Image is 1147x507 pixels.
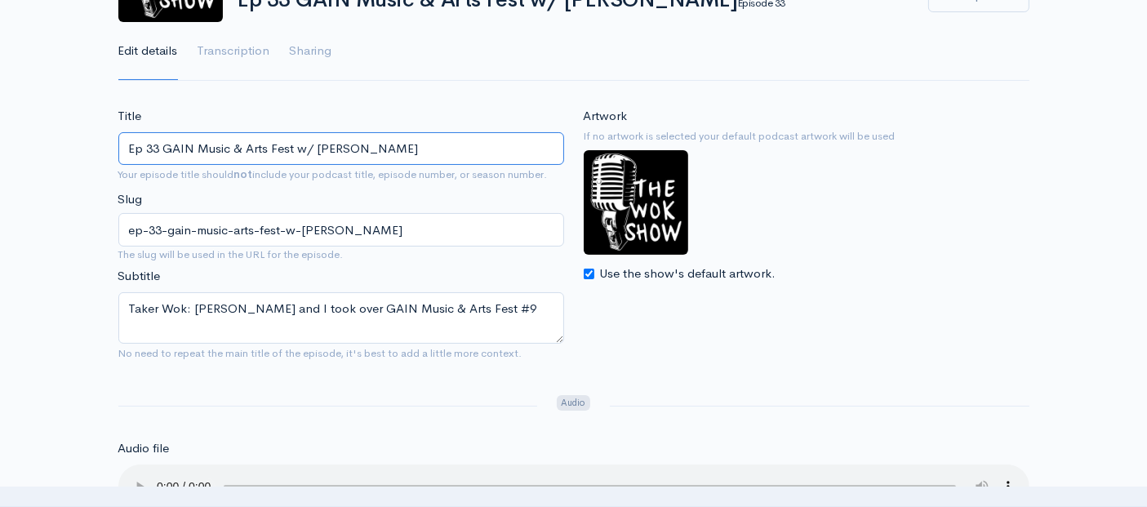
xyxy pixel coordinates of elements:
[118,292,564,344] textarea: Taker Wok: [PERSON_NAME] and I took over GAIN Music & Arts Fest #9
[584,107,628,126] label: Artwork
[118,132,564,166] input: What is the episode's title?
[118,22,178,81] a: Edit details
[118,267,161,286] label: Subtitle
[118,439,170,458] label: Audio file
[198,22,270,81] a: Transcription
[118,346,522,360] small: No need to repeat the main title of the episode, it's best to add a little more context.
[118,247,564,263] small: The slug will be used in the URL for the episode.
[584,128,1029,145] small: If no artwork is selected your default podcast artwork will be used
[557,395,590,411] span: Audio
[234,167,253,181] strong: not
[118,213,564,247] input: title-of-episode
[118,107,142,126] label: Title
[290,22,332,81] a: Sharing
[118,190,143,209] label: Slug
[118,167,548,181] small: Your episode title should include your podcast title, episode number, or season number.
[600,265,776,283] label: Use the show's default artwork.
